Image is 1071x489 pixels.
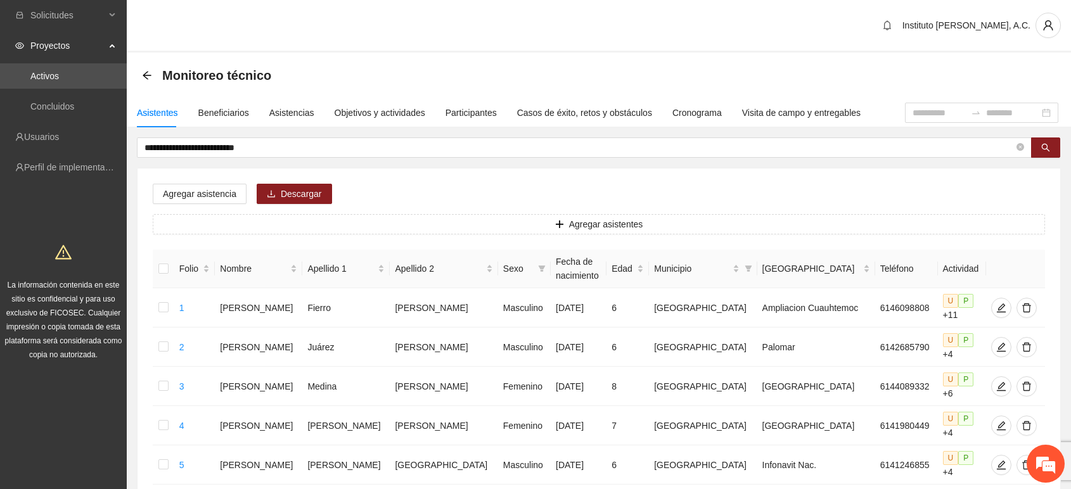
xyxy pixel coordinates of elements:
[179,303,184,313] a: 1
[24,132,59,142] a: Usuarios
[762,262,861,276] span: [GEOGRAPHIC_DATA]
[742,259,755,278] span: filter
[215,367,302,406] td: [PERSON_NAME]
[875,327,938,367] td: 6142685790
[24,162,123,172] a: Perfil de implementadora
[551,250,606,288] th: Fecha de nacimiento
[302,288,390,327] td: Fierro
[215,327,302,367] td: [PERSON_NAME]
[1017,381,1036,391] span: delete
[551,445,606,485] td: [DATE]
[503,262,533,276] span: Sexo
[1041,143,1050,153] span: search
[142,70,152,81] div: Back
[551,367,606,406] td: [DATE]
[938,327,987,367] td: +4
[992,421,1011,431] span: edit
[606,288,649,327] td: 6
[971,108,981,118] span: to
[535,259,548,278] span: filter
[302,367,390,406] td: Medina
[153,214,1045,234] button: plusAgregar asistentes
[1016,337,1037,357] button: delete
[30,101,74,111] a: Concluidos
[390,445,497,485] td: [GEOGRAPHIC_DATA]
[538,265,546,272] span: filter
[179,421,184,431] a: 4
[958,372,973,386] span: P
[992,460,1011,470] span: edit
[257,184,332,204] button: downloadDescargar
[215,288,302,327] td: [PERSON_NAME]
[1016,143,1024,151] span: close-circle
[335,106,425,120] div: Objetivos y actividades
[938,367,987,406] td: +6
[958,412,973,426] span: P
[179,342,184,352] a: 2
[943,294,959,308] span: U
[517,106,652,120] div: Casos de éxito, retos y obstáculos
[498,406,551,445] td: Femenino
[649,406,757,445] td: [GEOGRAPHIC_DATA]
[390,327,497,367] td: [PERSON_NAME]
[1017,421,1036,431] span: delete
[757,406,875,445] td: [GEOGRAPHIC_DATA]
[1016,376,1037,397] button: delete
[569,217,643,231] span: Agregar asistentes
[281,187,322,201] span: Descargar
[267,189,276,200] span: download
[757,367,875,406] td: [GEOGRAPHIC_DATA]
[162,65,271,86] span: Monitoreo técnico
[745,265,752,272] span: filter
[390,288,497,327] td: [PERSON_NAME]
[179,381,184,391] a: 3
[943,412,959,426] span: U
[875,250,938,288] th: Teléfono
[875,288,938,327] td: 6146098808
[215,445,302,485] td: [PERSON_NAME]
[938,250,987,288] th: Actividad
[302,406,390,445] td: [PERSON_NAME]
[1016,416,1037,436] button: delete
[878,20,897,30] span: bell
[1017,460,1036,470] span: delete
[30,3,105,28] span: Solicitudes
[991,298,1011,318] button: edit
[390,406,497,445] td: [PERSON_NAME]
[649,445,757,485] td: [GEOGRAPHIC_DATA]
[971,108,981,118] span: swap-right
[395,262,483,276] span: Apellido 2
[606,327,649,367] td: 6
[163,187,236,201] span: Agregar asistencia
[153,184,247,204] button: Agregar asistencia
[991,455,1011,475] button: edit
[991,376,1011,397] button: edit
[5,281,122,359] span: La información contenida en este sitio es confidencial y para uso exclusivo de FICOSEC. Cualquier...
[555,220,564,230] span: plus
[30,71,59,81] a: Activos
[757,250,875,288] th: Colonia
[992,342,1011,352] span: edit
[992,303,1011,313] span: edit
[498,445,551,485] td: Masculino
[1017,303,1036,313] span: delete
[30,33,105,58] span: Proyectos
[991,337,1011,357] button: edit
[137,106,178,120] div: Asistentes
[307,262,375,276] span: Apellido 1
[215,250,302,288] th: Nombre
[390,250,497,288] th: Apellido 2
[215,406,302,445] td: [PERSON_NAME]
[943,372,959,386] span: U
[757,327,875,367] td: Palomar
[606,250,649,288] th: Edad
[902,20,1030,30] span: Instituto [PERSON_NAME], A.C.
[179,460,184,470] a: 5
[991,416,1011,436] button: edit
[302,250,390,288] th: Apellido 1
[757,288,875,327] td: Ampliacion Cuauhtemoc
[1017,342,1036,352] span: delete
[757,445,875,485] td: Infonavit Nac.
[55,244,72,260] span: warning
[672,106,722,120] div: Cronograma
